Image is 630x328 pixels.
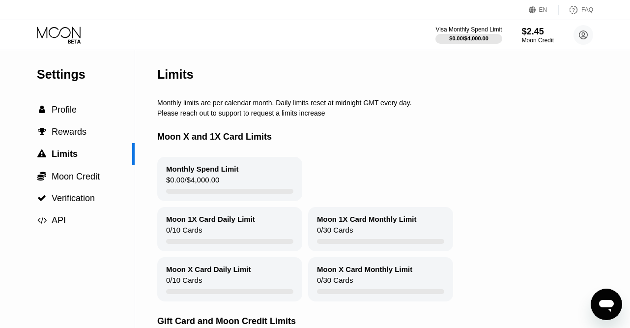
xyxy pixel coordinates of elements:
[522,37,554,44] div: Moon Credit
[166,165,239,173] div: Monthly Spend Limit
[317,265,412,273] div: Moon X Card Monthly Limit
[37,149,46,158] span: 
[52,127,86,137] span: Rewards
[52,215,66,225] span: API
[435,26,502,33] div: Visa Monthly Spend Limit
[591,289,622,320] iframe: Button to launch messaging window
[317,215,417,223] div: Moon 1X Card Monthly Limit
[449,35,488,41] div: $0.00 / $4,000.00
[522,27,554,37] div: $2.45
[166,276,202,289] div: 0 / 10 Cards
[37,171,47,181] div: 
[317,226,353,239] div: 0 / 30 Cards
[559,5,593,15] div: FAQ
[52,105,77,115] span: Profile
[52,193,95,203] span: Verification
[166,226,202,239] div: 0 / 10 Cards
[38,127,46,136] span: 
[166,176,219,189] div: $0.00 / $4,000.00
[37,127,47,136] div: 
[37,171,46,181] span: 
[522,27,554,44] div: $2.45Moon Credit
[157,67,194,82] div: Limits
[539,6,547,13] div: EN
[37,105,47,114] div: 
[37,67,135,82] div: Settings
[317,276,353,289] div: 0 / 30 Cards
[37,194,46,203] span: 
[52,149,78,159] span: Limits
[435,26,502,44] div: Visa Monthly Spend Limit$0.00/$4,000.00
[37,216,47,225] span: 
[166,265,251,273] div: Moon X Card Daily Limit
[37,194,47,203] div: 
[581,6,593,13] div: FAQ
[37,149,47,158] div: 
[529,5,559,15] div: EN
[39,105,45,114] span: 
[166,215,255,223] div: Moon 1X Card Daily Limit
[52,172,100,181] span: Moon Credit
